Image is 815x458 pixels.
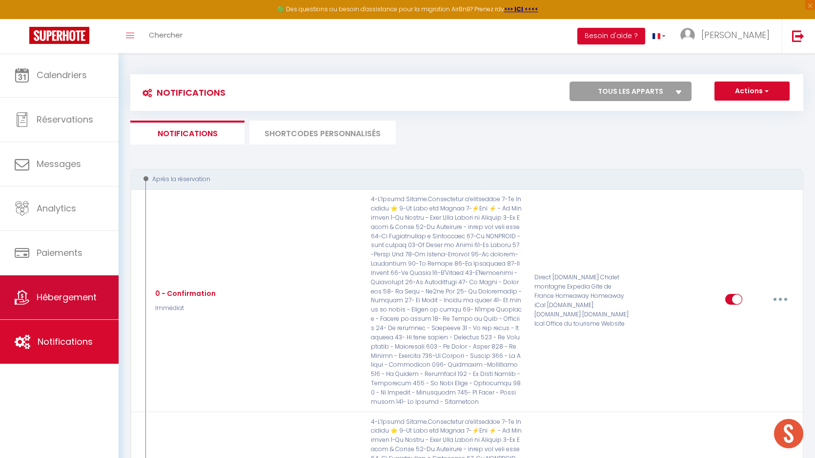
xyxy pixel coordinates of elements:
img: ... [680,28,695,42]
img: logout [792,30,804,42]
li: Notifications [130,121,244,145]
div: 0 - Confirmation [153,288,216,299]
button: Actions [714,82,790,101]
span: Réservations [37,113,93,125]
span: [PERSON_NAME] [701,29,770,41]
li: SHORTCODES PERSONNALISÉS [249,121,396,145]
div: Ouvrir le chat [774,419,803,448]
div: Après la réservation [140,175,781,184]
span: Notifications [38,335,93,348]
a: ... [PERSON_NAME] [673,19,782,53]
h3: Notifications [138,82,225,104]
img: Super Booking [29,27,89,44]
a: >>> ICI <<<< [504,5,538,13]
span: Hébergement [37,291,97,303]
p: Immédiat [153,304,216,313]
span: Analytics [37,202,76,214]
span: Paiements [37,247,82,259]
p: 4-L’Ipsumd Sitame.Consectetur a’elitseddoe 7-Te Incididu ⭐️ 9-Ut Labo etd Magnaa 7-⚡️Eni ⚡️ - Ad ... [365,195,528,406]
span: Chercher [149,30,183,40]
span: Messages [37,158,81,170]
button: Besoin d'aide ? [577,28,645,44]
span: Calendriers [37,69,87,81]
a: Chercher [142,19,190,53]
div: Direct [DOMAIN_NAME] Chalet montagne Expedia Gite de France Homeaway Homeaway iCal [DOMAIN_NAME] ... [528,195,637,406]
